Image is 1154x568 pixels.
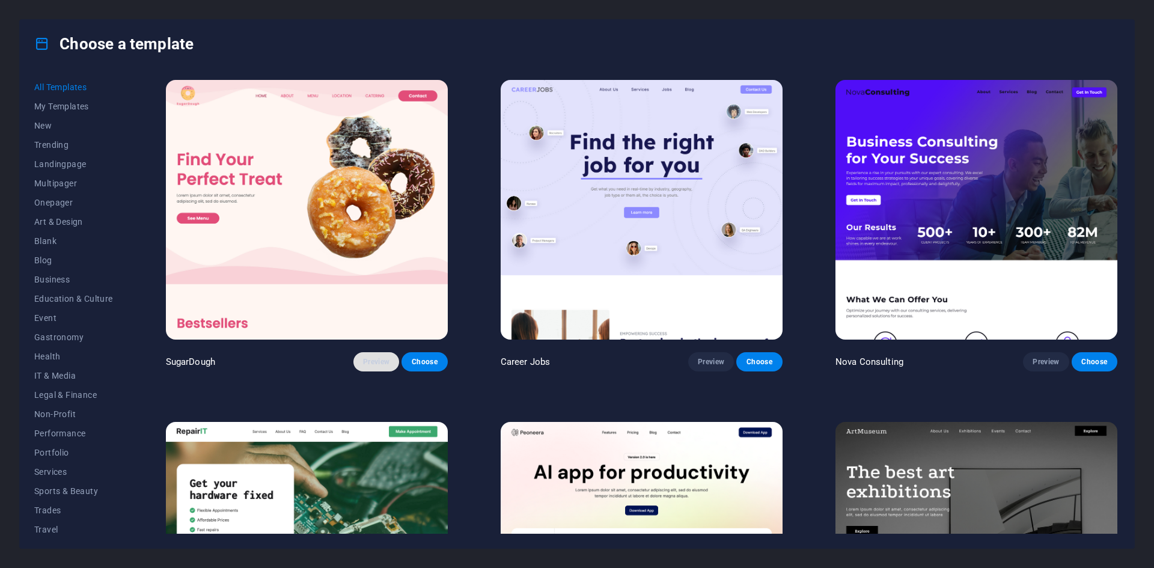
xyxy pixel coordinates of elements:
button: Preview [353,352,399,371]
span: Sports & Beauty [34,486,113,496]
button: Preview [688,352,734,371]
button: Landingpage [34,154,113,174]
span: Onepager [34,198,113,207]
button: My Templates [34,97,113,116]
span: Gastronomy [34,332,113,342]
span: Trades [34,505,113,515]
img: Career Jobs [501,80,783,340]
span: Preview [1033,357,1059,367]
button: Performance [34,424,113,443]
button: Choose [736,352,782,371]
span: Health [34,352,113,361]
span: Preview [363,357,389,367]
button: Onepager [34,193,113,212]
span: Choose [746,357,772,367]
button: All Templates [34,78,113,97]
span: Services [34,467,113,477]
span: Art & Design [34,217,113,227]
span: Preview [698,357,724,367]
button: Preview [1023,352,1069,371]
span: All Templates [34,82,113,92]
button: IT & Media [34,366,113,385]
button: Event [34,308,113,328]
h4: Choose a template [34,34,194,53]
button: Services [34,462,113,481]
button: Choose [401,352,447,371]
span: Trending [34,140,113,150]
button: Art & Design [34,212,113,231]
button: Business [34,270,113,289]
span: Landingpage [34,159,113,169]
p: SugarDough [166,356,215,368]
span: Legal & Finance [34,390,113,400]
img: Nova Consulting [835,80,1117,340]
span: Blank [34,236,113,246]
span: My Templates [34,102,113,111]
span: IT & Media [34,371,113,380]
img: SugarDough [166,80,448,340]
p: Nova Consulting [835,356,903,368]
button: Gastronomy [34,328,113,347]
button: Blank [34,231,113,251]
span: Non-Profit [34,409,113,419]
span: Travel [34,525,113,534]
button: Sports & Beauty [34,481,113,501]
button: Travel [34,520,113,539]
button: Choose [1072,352,1117,371]
p: Career Jobs [501,356,551,368]
span: Choose [1081,357,1108,367]
span: Event [34,313,113,323]
button: Trades [34,501,113,520]
button: Trending [34,135,113,154]
span: New [34,121,113,130]
button: Legal & Finance [34,385,113,405]
button: Portfolio [34,443,113,462]
span: Blog [34,255,113,265]
span: Multipager [34,179,113,188]
button: Blog [34,251,113,270]
button: Health [34,347,113,366]
span: Business [34,275,113,284]
button: New [34,116,113,135]
span: Portfolio [34,448,113,457]
button: Education & Culture [34,289,113,308]
button: Non-Profit [34,405,113,424]
button: Multipager [34,174,113,193]
span: Performance [34,429,113,438]
span: Education & Culture [34,294,113,304]
span: Choose [411,357,438,367]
